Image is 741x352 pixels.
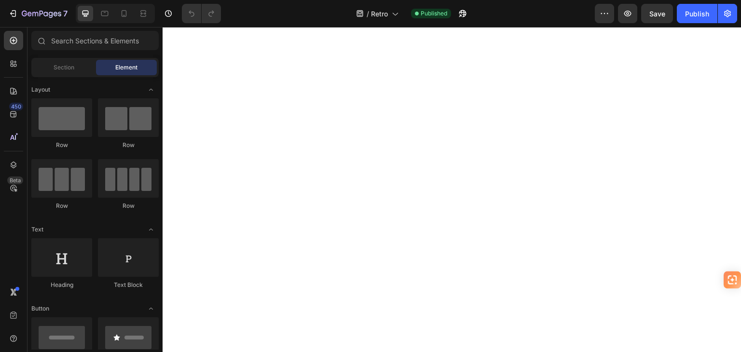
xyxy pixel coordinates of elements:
[4,4,72,23] button: 7
[182,4,221,23] div: Undo/Redo
[163,27,741,352] iframe: Design area
[143,222,159,237] span: Toggle open
[421,9,447,18] span: Published
[143,301,159,316] span: Toggle open
[31,85,50,94] span: Layout
[115,63,137,72] span: Element
[367,9,369,19] span: /
[649,10,665,18] span: Save
[63,8,68,19] p: 7
[9,103,23,110] div: 450
[677,4,717,23] button: Publish
[7,176,23,184] div: Beta
[98,141,159,149] div: Row
[371,9,388,19] span: Retro
[685,9,709,19] div: Publish
[98,202,159,210] div: Row
[31,281,92,289] div: Heading
[31,31,159,50] input: Search Sections & Elements
[54,63,74,72] span: Section
[31,141,92,149] div: Row
[98,281,159,289] div: Text Block
[31,202,92,210] div: Row
[143,82,159,97] span: Toggle open
[31,304,49,313] span: Button
[31,225,43,234] span: Text
[641,4,673,23] button: Save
